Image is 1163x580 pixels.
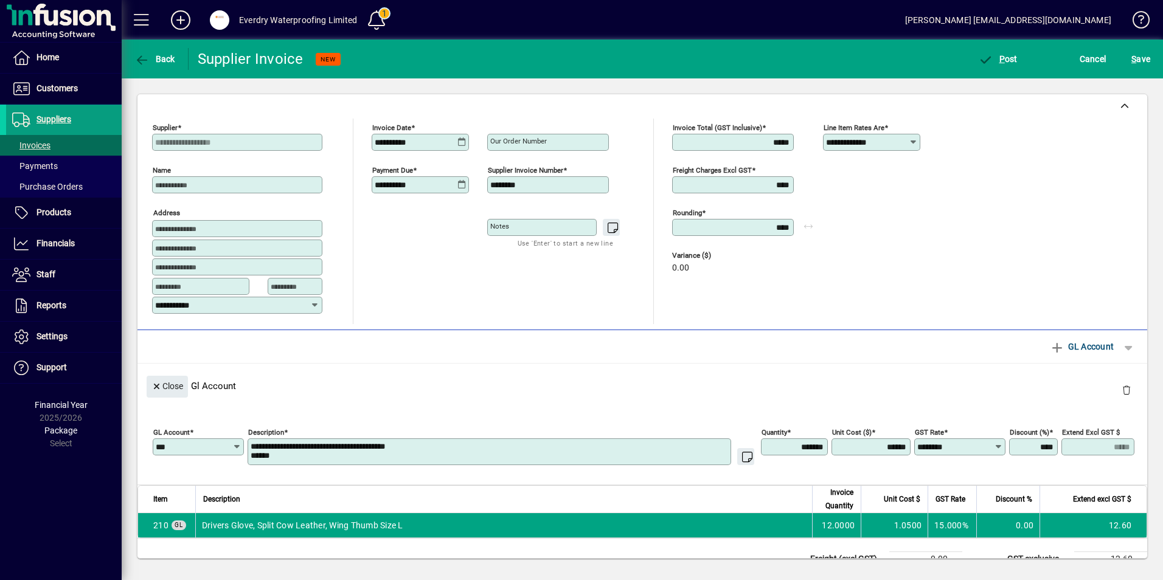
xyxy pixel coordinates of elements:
[6,260,122,290] a: Staff
[975,48,1021,70] button: Post
[248,427,284,436] mat-label: Description
[673,166,752,174] mat-label: Freight charges excl GST
[1074,551,1147,566] td: 12.60
[6,291,122,321] a: Reports
[1044,336,1120,357] button: GL Account
[1123,2,1148,42] a: Knowledge Base
[153,123,178,132] mat-label: Supplier
[239,10,357,30] div: Everdry Waterproofing Limited
[1040,513,1147,537] td: 12.60
[151,376,183,396] span: Close
[905,10,1111,30] div: [PERSON_NAME] [EMAIL_ADDRESS][DOMAIN_NAME]
[6,198,122,228] a: Products
[518,236,613,250] mat-hint: Use 'Enter' to start a new line
[1062,427,1120,436] mat-label: Extend excl GST $
[1131,54,1136,64] span: S
[44,426,77,435] span: Package
[131,48,178,70] button: Back
[673,123,762,132] mat-label: Invoice Total (GST inclusive)
[6,74,122,104] a: Customers
[1073,492,1131,506] span: Extend excl GST $
[490,222,509,230] mat-label: Notes
[6,176,122,197] a: Purchase Orders
[36,207,71,217] span: Products
[153,427,190,436] mat-label: GL Account
[36,331,68,341] span: Settings
[153,519,168,531] span: Purchases
[928,513,976,537] td: 15.000%
[996,492,1032,506] span: Discount %
[490,137,547,145] mat-label: Our order number
[12,140,50,150] span: Invoices
[672,252,745,260] span: Variance ($)
[976,513,1040,537] td: 0.00
[144,380,191,391] app-page-header-button: Close
[832,427,872,436] mat-label: Unit Cost ($)
[372,123,411,132] mat-label: Invoice date
[36,52,59,62] span: Home
[999,54,1005,64] span: P
[12,182,83,192] span: Purchase Orders
[1112,384,1141,395] app-page-header-button: Delete
[198,49,304,69] div: Supplier Invoice
[6,43,122,73] a: Home
[36,238,75,248] span: Financials
[812,513,861,537] td: 12.0000
[153,492,168,506] span: Item
[203,492,240,506] span: Description
[134,54,175,64] span: Back
[175,522,183,528] span: GL
[6,322,122,352] a: Settings
[1010,427,1049,436] mat-label: Discount (%)
[321,55,336,63] span: NEW
[147,376,188,398] button: Close
[1128,48,1153,70] button: Save
[153,166,171,174] mat-label: Name
[6,135,122,156] a: Invoices
[884,492,920,506] span: Unit Cost $
[122,48,189,70] app-page-header-button: Back
[137,364,1147,408] div: Gl Account
[36,269,55,279] span: Staff
[824,123,884,132] mat-label: Line item rates are
[6,156,122,176] a: Payments
[6,353,122,383] a: Support
[1050,337,1114,356] span: GL Account
[36,362,67,372] span: Support
[672,263,689,273] span: 0.00
[936,492,965,506] span: GST Rate
[6,229,122,259] a: Financials
[200,9,239,31] button: Profile
[36,83,78,93] span: Customers
[488,166,563,174] mat-label: Supplier invoice number
[762,427,787,436] mat-label: Quantity
[12,161,58,171] span: Payments
[673,209,702,217] mat-label: Rounding
[36,114,71,124] span: Suppliers
[1077,48,1109,70] button: Cancel
[861,513,928,537] td: 1.0500
[804,551,889,566] td: Freight (excl GST)
[372,166,413,174] mat-label: Payment due
[978,54,1018,64] span: ost
[1001,551,1074,566] td: GST exclusive
[195,513,812,537] td: Drivers Glove, Split Cow Leather, Wing Thumb Size L
[889,551,962,566] td: 0.00
[1131,49,1150,69] span: ave
[161,9,200,31] button: Add
[1080,49,1106,69] span: Cancel
[36,300,66,310] span: Reports
[915,427,944,436] mat-label: GST rate
[35,400,88,410] span: Financial Year
[820,486,853,513] span: Invoice Quantity
[1112,376,1141,405] button: Delete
